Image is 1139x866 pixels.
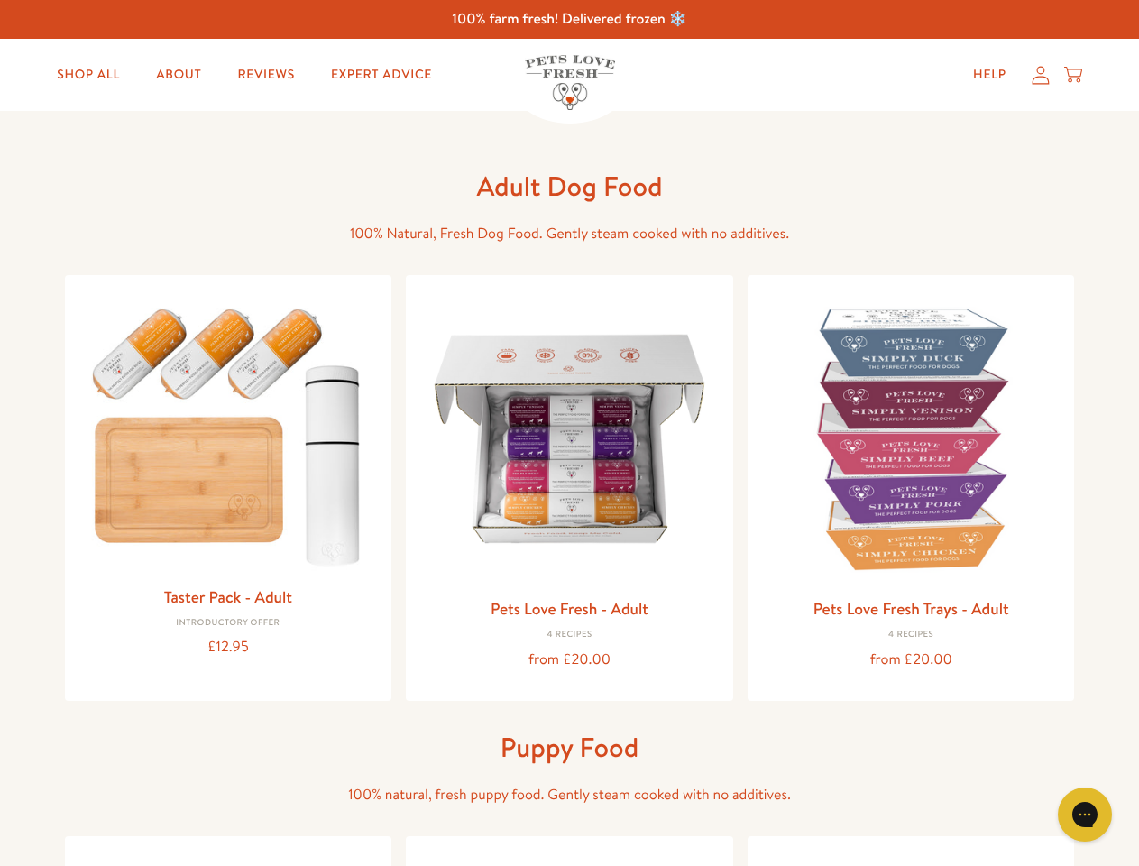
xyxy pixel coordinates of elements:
[142,57,216,93] a: About
[1049,781,1121,848] iframe: Gorgias live chat messenger
[79,290,378,576] img: Taster Pack - Adult
[525,55,615,110] img: Pets Love Fresh
[281,169,859,204] h1: Adult Dog Food
[348,785,791,805] span: 100% natural, fresh puppy food. Gently steam cooked with no additives.
[813,597,1009,620] a: Pets Love Fresh Trays - Adult
[79,635,378,659] div: £12.95
[420,630,719,640] div: 4 Recipes
[223,57,308,93] a: Reviews
[42,57,134,93] a: Shop All
[420,648,719,672] div: from £20.00
[959,57,1021,93] a: Help
[79,618,378,629] div: Introductory Offer
[762,630,1061,640] div: 4 Recipes
[350,224,789,244] span: 100% Natural, Fresh Dog Food. Gently steam cooked with no additives.
[420,290,719,588] img: Pets Love Fresh - Adult
[317,57,446,93] a: Expert Advice
[762,648,1061,672] div: from £20.00
[164,585,292,608] a: Taster Pack - Adult
[491,597,648,620] a: Pets Love Fresh - Adult
[762,290,1061,588] img: Pets Love Fresh Trays - Adult
[281,730,859,765] h1: Puppy Food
